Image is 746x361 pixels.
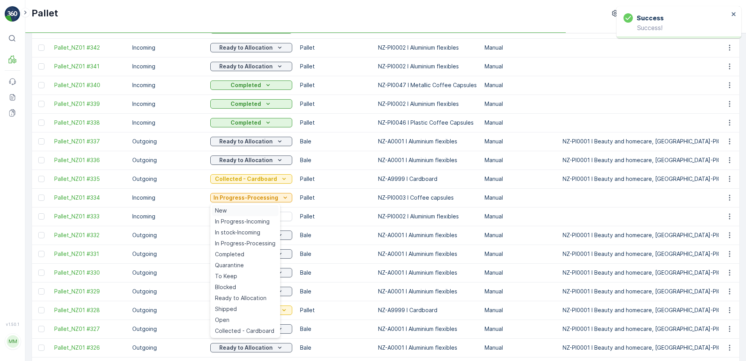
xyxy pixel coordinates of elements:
a: Pallet_NZ01 #328 [54,306,124,314]
div: MM [7,335,19,348]
p: Manual [485,81,555,89]
div: Toggle Row Selected [38,120,44,126]
h3: Success [637,13,664,23]
p: In Progress-Processing [213,194,278,202]
span: Completed [215,250,244,258]
span: In Progress-Processing [215,239,275,247]
p: NZ-A9999 I Cardboard [378,306,477,314]
div: Toggle Row Selected [38,345,44,351]
p: Completed [231,100,261,108]
div: Toggle Row Selected [38,232,44,238]
button: Completed [210,80,292,90]
p: Manual [485,156,555,164]
a: Pallet_NZ01 #326 [54,344,124,352]
a: Pallet_NZ01 #340 [54,81,124,89]
p: Manual [485,269,555,277]
p: Manual [485,138,555,145]
p: NZ-A0001 I Aluminium flexibles [378,231,477,239]
span: In stock-Incoming [215,229,260,236]
button: MM [5,328,20,355]
p: Incoming [132,213,202,220]
span: To Keep [215,272,237,280]
p: Ready to Allocation [219,344,273,352]
p: Outgoing [132,250,202,258]
p: Completed [231,81,261,89]
p: Bale [300,250,370,258]
button: Ready to Allocation [210,62,292,71]
p: NZ-A0001 I Aluminium flexibles [378,138,477,145]
p: Ready to Allocation [219,138,273,145]
a: Pallet_NZ01 #331 [54,250,124,258]
div: Toggle Row Selected [38,176,44,182]
span: Collected - Cardboard [215,327,274,335]
p: Manual [485,100,555,108]
button: Completed [210,118,292,127]
button: In Progress-Processing [210,193,292,202]
p: Incoming [132,100,202,108]
p: Outgoing [132,231,202,239]
button: Collected - Cardboard [210,174,292,184]
p: Bale [300,231,370,239]
p: Outgoing [132,344,202,352]
p: NZ-A0001 I Aluminium flexibles [378,325,477,333]
p: Manual [485,119,555,127]
span: v 1.50.1 [5,322,20,327]
p: Outgoing [132,269,202,277]
div: Toggle Row Selected [38,63,44,70]
span: Shipped [215,305,237,313]
p: Manual [485,250,555,258]
p: Incoming [132,44,202,52]
span: In Progress-Incoming [215,218,270,225]
button: Ready to Allocation [210,137,292,146]
button: Completed [210,99,292,109]
a: Pallet_NZ01 #333 [54,213,124,220]
p: Bale [300,156,370,164]
p: Manual [485,63,555,70]
p: Bale [300,344,370,352]
p: Manual [485,194,555,202]
p: NZ-PI0047 I Metallic Coffee Capsules [378,81,477,89]
span: Pallet_NZ01 #336 [54,156,124,164]
p: NZ-A0001 I Aluminium flexibles [378,288,477,295]
p: Pallet [300,306,370,314]
p: Manual [485,231,555,239]
p: NZ-PI0002 I Aluminium flexibles [378,100,477,108]
p: NZ-PI0002 I Aluminium flexibles [378,63,477,70]
a: Pallet_NZ01 #334 [54,194,124,202]
div: Toggle Row Selected [38,251,44,257]
div: Toggle Row Selected [38,195,44,201]
a: Pallet_NZ01 #327 [54,325,124,333]
p: NZ-PI0002 I Aluminium flexibles [378,213,477,220]
p: NZ-PI0002 I Aluminium flexibles [378,44,477,52]
p: Manual [485,344,555,352]
p: Outgoing [132,306,202,314]
p: Ready to Allocation [219,44,273,52]
a: Pallet_NZ01 #335 [54,175,124,183]
p: Manual [485,325,555,333]
p: Pallet [300,100,370,108]
p: Pallet [300,81,370,89]
p: Success! [623,24,729,31]
p: Pallet [300,119,370,127]
div: Toggle Row Selected [38,270,44,276]
button: Ready to Allocation [210,155,292,165]
p: Bale [300,325,370,333]
span: Ready to Allocation [215,294,266,302]
p: Collected - Cardboard [215,175,277,183]
button: Ready to Allocation [210,43,292,52]
p: Outgoing [132,156,202,164]
span: Pallet_NZ01 #332 [54,231,124,239]
p: NZ-A0001 I Aluminium flexibles [378,156,477,164]
span: Pallet_NZ01 #339 [54,100,124,108]
p: Outgoing [132,325,202,333]
div: Toggle Row Selected [38,157,44,163]
span: Quarantine [215,261,244,269]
